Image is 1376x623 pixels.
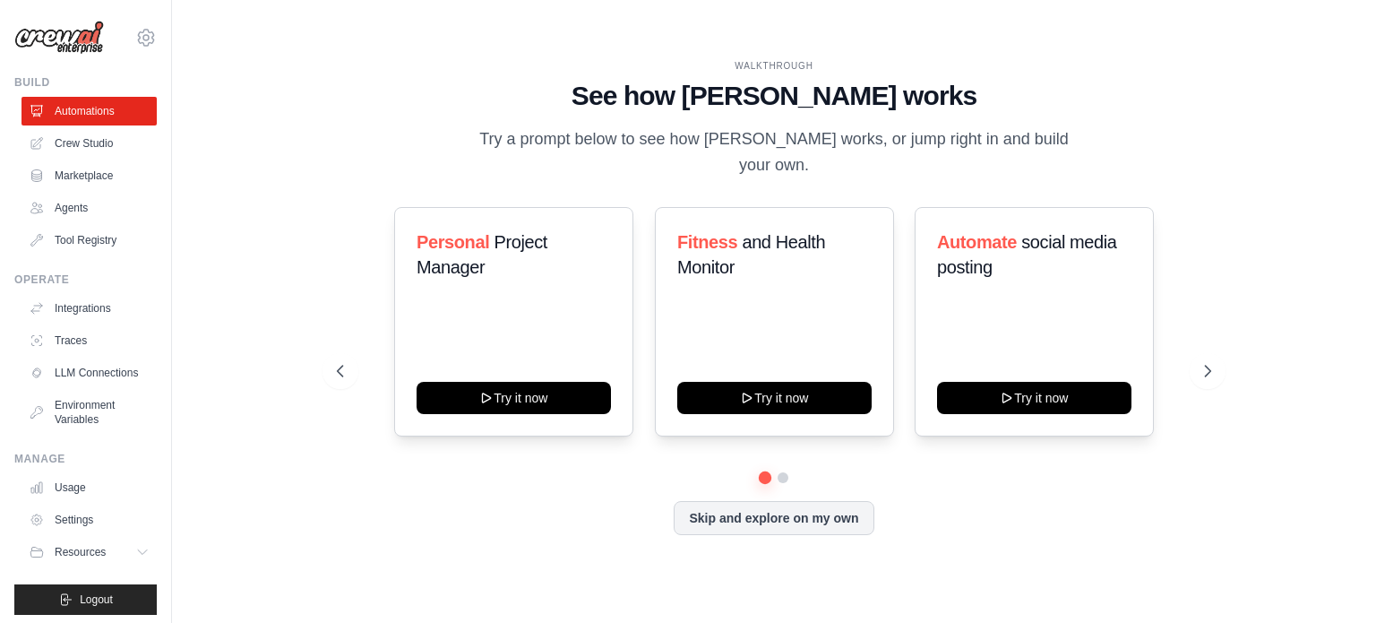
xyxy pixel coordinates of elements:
[14,584,157,615] button: Logout
[21,161,157,190] a: Marketplace
[417,232,489,252] span: Personal
[337,59,1211,73] div: WALKTHROUGH
[21,391,157,434] a: Environment Variables
[937,382,1131,414] button: Try it now
[677,232,825,277] span: and Health Monitor
[937,232,1117,277] span: social media posting
[21,226,157,255] a: Tool Registry
[674,501,873,535] button: Skip and explore on my own
[21,129,157,158] a: Crew Studio
[937,232,1017,252] span: Automate
[21,97,157,125] a: Automations
[21,538,157,567] button: Resources
[55,545,106,559] span: Resources
[21,294,157,323] a: Integrations
[21,473,157,502] a: Usage
[14,452,157,466] div: Manage
[80,593,113,607] span: Logout
[14,21,104,55] img: Logo
[677,232,737,252] span: Fitness
[21,194,157,222] a: Agents
[21,326,157,355] a: Traces
[677,382,872,414] button: Try it now
[337,80,1211,112] h1: See how [PERSON_NAME] works
[14,75,157,90] div: Build
[417,232,547,277] span: Project Manager
[21,506,157,534] a: Settings
[14,273,157,287] div: Operate
[21,359,157,387] a: LLM Connections
[417,382,611,414] button: Try it now
[473,126,1075,179] p: Try a prompt below to see how [PERSON_NAME] works, or jump right in and build your own.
